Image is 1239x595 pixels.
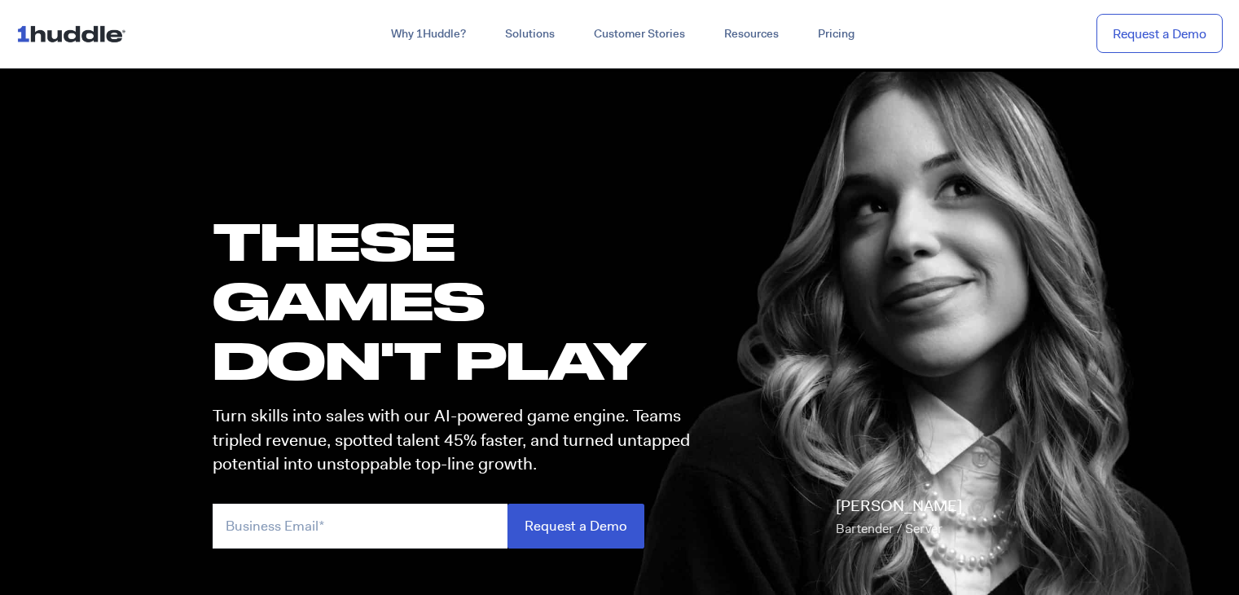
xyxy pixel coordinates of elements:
h1: these GAMES DON'T PLAY [213,211,705,390]
a: Pricing [798,20,874,49]
p: [PERSON_NAME] [836,495,962,540]
input: Business Email* [213,504,507,549]
img: ... [16,18,133,49]
a: Solutions [485,20,574,49]
input: Request a Demo [507,504,644,549]
a: Request a Demo [1096,14,1223,54]
a: Resources [705,20,798,49]
a: Why 1Huddle? [371,20,485,49]
a: Customer Stories [574,20,705,49]
span: Bartender / Server [836,520,942,537]
p: Turn skills into sales with our AI-powered game engine. Teams tripled revenue, spotted talent 45%... [213,404,705,476]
